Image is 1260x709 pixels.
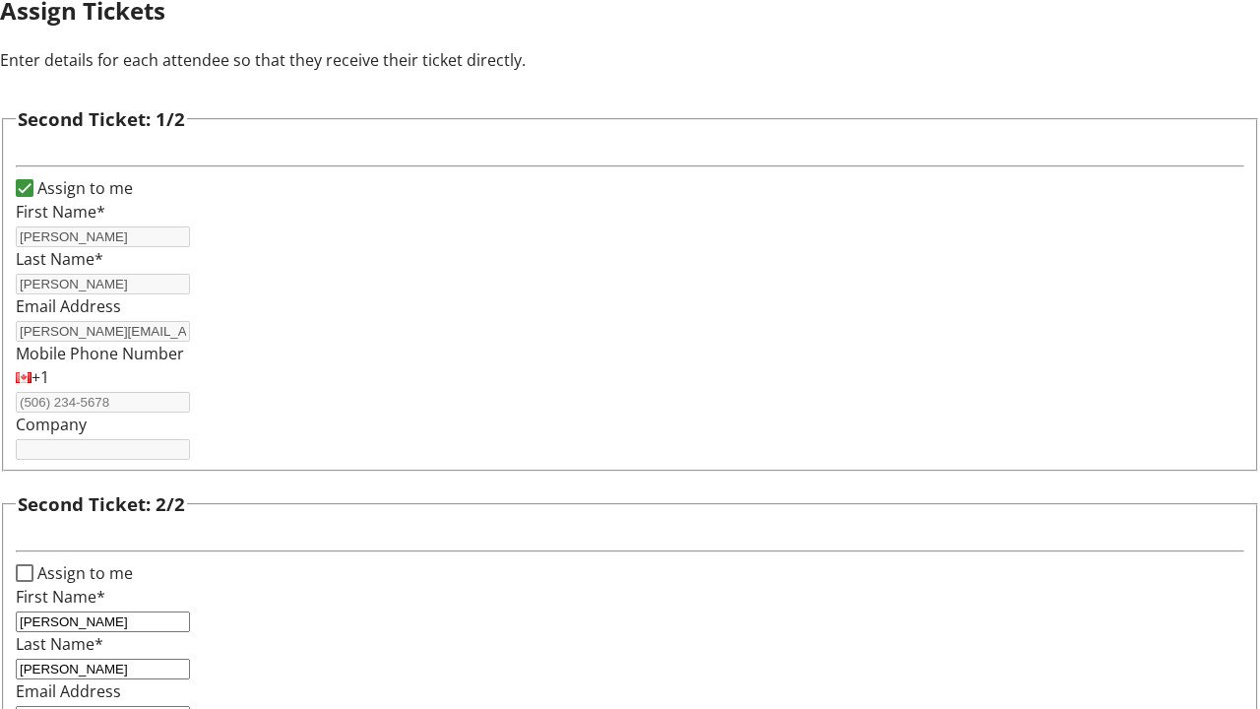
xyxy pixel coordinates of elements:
label: Assign to me [33,176,133,200]
label: Last Name* [16,248,103,270]
label: Last Name* [16,633,103,655]
h3: Second Ticket: 2/2 [18,490,185,518]
h3: Second Ticket: 1/2 [18,105,185,133]
label: First Name* [16,586,105,608]
label: Company [16,414,87,435]
label: Email Address [16,680,121,702]
label: Email Address [16,295,121,317]
label: Assign to me [33,561,133,585]
label: Mobile Phone Number [16,343,184,364]
label: First Name* [16,201,105,223]
input: (506) 234-5678 [16,392,190,413]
